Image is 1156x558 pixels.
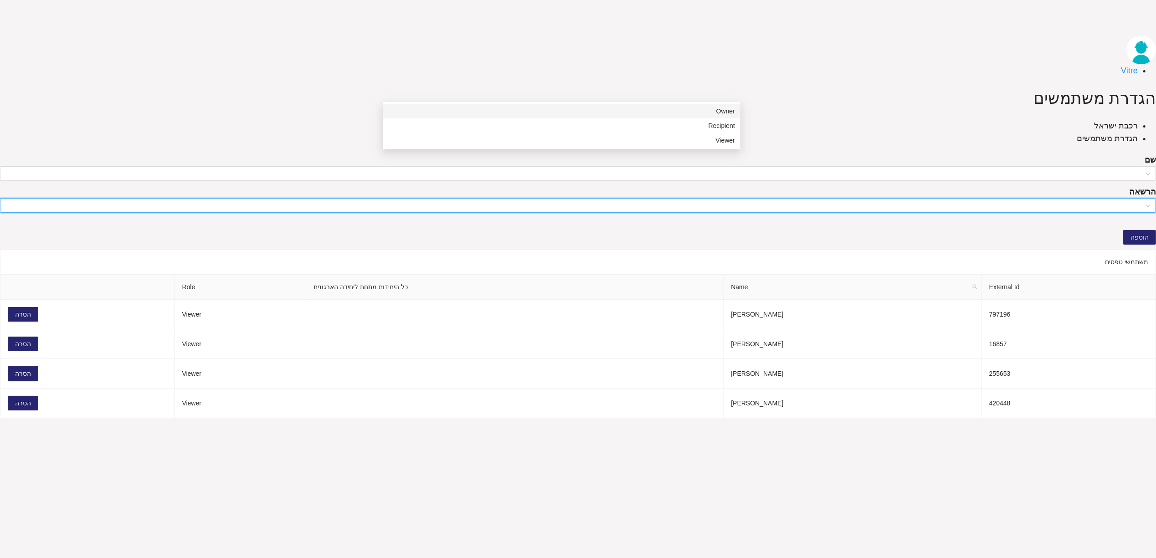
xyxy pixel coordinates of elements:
[388,135,735,145] div: Viewer
[1126,36,1156,64] img: UserPic.png
[972,284,978,290] span: search
[388,121,735,131] div: Recipient
[15,309,31,319] span: הסרה
[182,370,201,377] span: Viewer
[15,369,31,379] span: הסרה
[388,106,735,116] div: Owner
[8,307,38,322] button: הסרה
[383,104,740,118] div: Owner
[724,389,981,418] td: [PERSON_NAME]
[182,311,201,318] span: Viewer
[989,340,1007,348] span: 16857
[182,340,201,348] span: Viewer
[306,275,724,300] th: כל היחידות מתחת ליחידה הארגונית
[383,133,740,148] div: Viewer
[175,275,306,300] th: Role
[8,366,38,381] button: הסרה
[1094,121,1138,130] span: 335
[989,399,1011,407] span: 420448
[383,118,740,133] div: Recipient
[1129,185,1156,198] div: הרשאה
[1123,230,1156,245] button: הוספה
[182,399,201,407] span: Viewer
[8,337,38,351] button: הסרה
[989,370,1011,377] span: 255653
[969,275,981,299] span: search
[8,396,38,410] button: הסרה
[724,300,981,329] td: [PERSON_NAME]
[15,339,31,349] span: הסרה
[989,311,1011,318] span: 797196
[1145,154,1156,166] div: שם
[15,398,31,408] span: הסרה
[1121,66,1138,75] a: Vitre
[724,275,981,299] span: Name
[724,329,981,359] td: [PERSON_NAME]
[724,359,981,389] td: [PERSON_NAME]
[982,275,1156,300] th: External Id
